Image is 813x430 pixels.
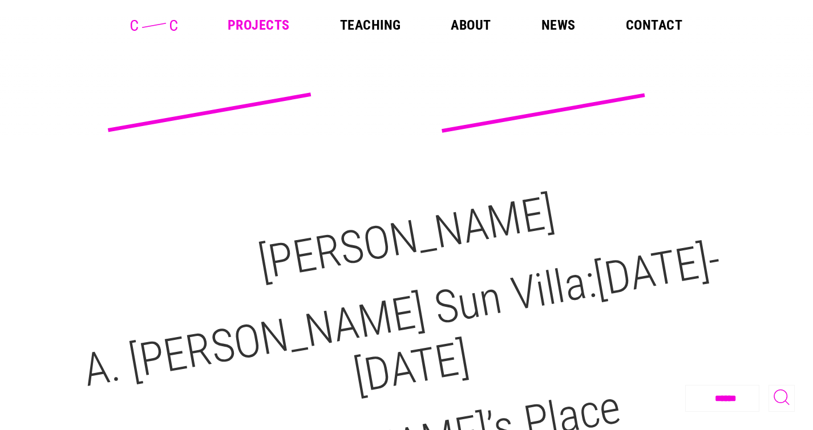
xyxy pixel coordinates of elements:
[451,18,491,32] a: About
[228,18,682,32] nav: Main Menu
[228,18,290,32] a: Projects
[541,18,576,32] a: News
[768,385,795,412] button: Toggle Search
[626,18,682,32] a: Contact
[254,185,559,290] a: [PERSON_NAME]
[340,18,401,32] a: Teaching
[79,232,725,404] a: A. [PERSON_NAME] Sun Villa:[DATE]-[DATE]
